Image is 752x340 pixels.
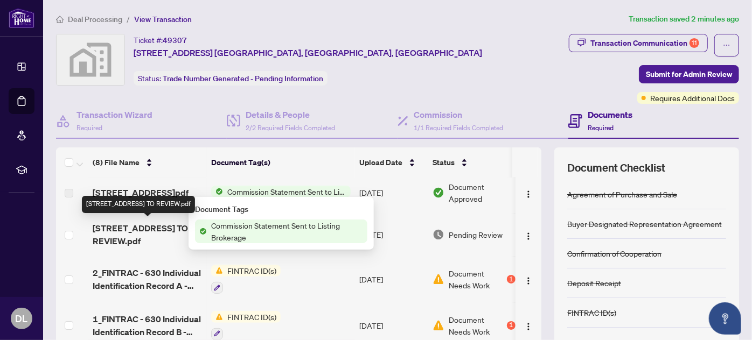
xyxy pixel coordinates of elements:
div: 1 [507,321,516,330]
span: ellipsis [723,41,730,49]
span: Status [433,157,455,168]
span: Required [588,124,614,132]
div: Confirmation of Cooperation [567,247,662,259]
div: Status: [134,71,328,86]
th: Document Tag(s) [207,147,355,178]
span: FINTRAC ID(s) [223,311,281,323]
div: 11 [690,38,699,48]
span: Required [76,124,102,132]
button: Logo [520,317,537,334]
div: Document Tags [195,203,367,215]
img: Status Icon [211,265,223,277]
img: Document Status [433,320,444,331]
span: Submit for Admin Review [646,66,732,83]
button: Logo [520,271,537,288]
span: Pending Review [449,229,503,240]
span: Deal Processing [68,15,122,24]
div: [STREET_ADDRESS] TO REVIEW.pdf [82,196,195,213]
h4: Details & People [246,108,335,121]
div: Agreement of Purchase and Sale [567,188,677,200]
img: Document Status [433,187,444,199]
span: (8) File Name [93,157,140,168]
img: Document Status [433,273,444,285]
img: svg%3e [57,34,124,85]
img: Status Icon [195,225,207,237]
h4: Documents [588,108,632,121]
div: Transaction Communication [590,34,699,52]
img: Logo [524,277,533,285]
h4: Commission [414,108,503,121]
span: home [56,16,64,23]
h4: Transaction Wizard [76,108,152,121]
span: Upload Date [359,157,402,168]
button: Open asap [709,302,741,335]
div: Deposit Receipt [567,277,621,289]
button: Status IconFINTRAC ID(s) [211,265,281,294]
span: 2/2 Required Fields Completed [246,124,335,132]
td: [DATE] [355,172,428,213]
span: Commission Statement Sent to Listing Brokerage [207,219,367,243]
span: [STREET_ADDRESS]pdf [93,186,189,199]
img: Logo [524,322,533,331]
button: Logo [520,226,537,243]
span: 49307 [163,36,187,45]
div: FINTRAC ID(s) [567,307,616,318]
td: [DATE] [355,213,428,256]
div: Ticket #: [134,34,187,46]
img: Logo [524,232,533,240]
img: Status Icon [211,311,223,323]
span: FINTRAC ID(s) [223,265,281,277]
button: Status IconFINTRAC ID(s) [211,311,281,340]
span: [STREET_ADDRESS] [GEOGRAPHIC_DATA], [GEOGRAPHIC_DATA], [GEOGRAPHIC_DATA] [134,46,482,59]
li: / [127,13,130,25]
span: Document Approved [449,181,516,204]
button: Submit for Admin Review [639,65,739,83]
span: Commission Statement Sent to Listing Brokerage [223,186,351,197]
button: Transaction Communication11 [569,34,708,52]
span: Requires Additional Docs [650,92,735,104]
img: Status Icon [211,186,223,197]
span: 2_FINTRAC - 630 Individual Identification Record A - PropTx-[PERSON_NAME].pdf [93,266,203,292]
span: View Transaction [134,15,192,24]
th: Upload Date [355,147,428,178]
span: Document Checklist [567,160,665,175]
span: Document Needs Work [449,267,505,291]
button: Status IconCommission Statement Sent to Listing Brokerage [211,186,351,197]
img: Logo [524,190,533,199]
article: Transaction saved 2 minutes ago [629,13,739,25]
span: 1_FINTRAC - 630 Individual Identification Record B - PropTx-[PERSON_NAME].pdf [93,313,203,338]
span: DL [16,311,28,326]
td: [DATE] [355,256,428,302]
button: Logo [520,184,537,201]
div: 1 [507,275,516,284]
th: (8) File Name [88,147,207,178]
img: Document Status [433,229,444,240]
img: logo [9,8,34,28]
div: Buyer Designated Representation Agreement [567,218,722,230]
th: Status [428,147,520,178]
span: Trade Number Generated - Pending Information [163,74,323,83]
span: [STREET_ADDRESS] TO REVIEW.pdf [93,222,203,247]
span: Document Needs Work [449,314,505,337]
span: 1/1 Required Fields Completed [414,124,503,132]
